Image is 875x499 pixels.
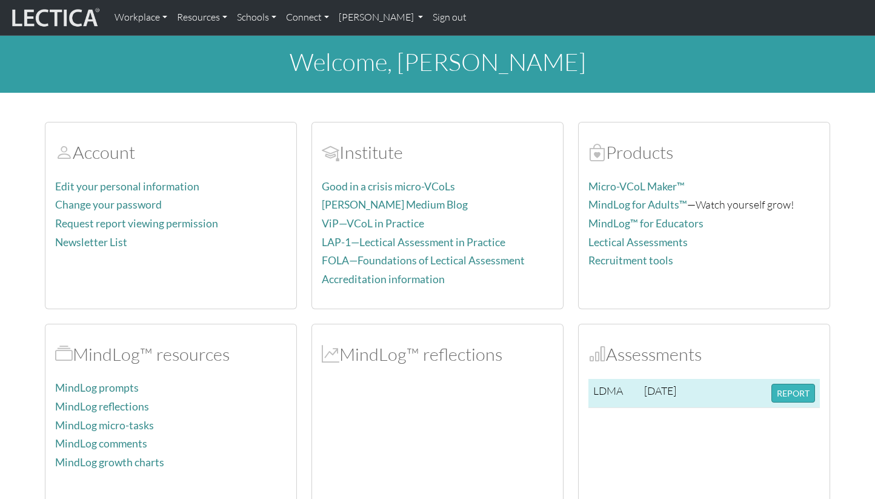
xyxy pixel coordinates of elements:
[588,344,820,365] h2: Assessments
[588,198,687,211] a: MindLog for Adults™
[55,400,149,413] a: MindLog reflections
[644,384,676,397] span: [DATE]
[322,180,455,193] a: Good in a crisis micro-VCoLs
[588,254,673,267] a: Recruitment tools
[55,343,73,365] span: MindLog™ resources
[55,236,127,249] a: Newsletter List
[281,5,334,30] a: Connect
[588,217,704,230] a: MindLog™ for Educators
[428,5,471,30] a: Sign out
[588,343,606,365] span: Assessments
[322,273,445,286] a: Accreditation information
[322,344,553,365] h2: MindLog™ reflections
[55,344,287,365] h2: MindLog™ resources
[322,217,424,230] a: ViP—VCoL in Practice
[588,379,639,408] td: LDMA
[55,381,139,394] a: MindLog prompts
[55,437,147,450] a: MindLog comments
[172,5,232,30] a: Resources
[55,456,164,469] a: MindLog growth charts
[588,180,685,193] a: Micro-VCoL Maker™
[588,142,820,163] h2: Products
[55,180,199,193] a: Edit your personal information
[110,5,172,30] a: Workplace
[588,196,820,213] p: —Watch yourself grow!
[588,236,688,249] a: Lectical Assessments
[322,198,468,211] a: [PERSON_NAME] Medium Blog
[55,142,287,163] h2: Account
[55,198,162,211] a: Change your password
[232,5,281,30] a: Schools
[322,343,339,365] span: MindLog
[334,5,428,30] a: [PERSON_NAME]
[55,141,73,163] span: Account
[322,254,525,267] a: FOLA—Foundations of Lectical Assessment
[322,142,553,163] h2: Institute
[588,141,606,163] span: Products
[9,6,100,29] img: lecticalive
[322,236,505,249] a: LAP-1—Lectical Assessment in Practice
[322,141,339,163] span: Account
[55,419,154,432] a: MindLog micro-tasks
[771,384,815,403] button: REPORT
[55,217,218,230] a: Request report viewing permission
